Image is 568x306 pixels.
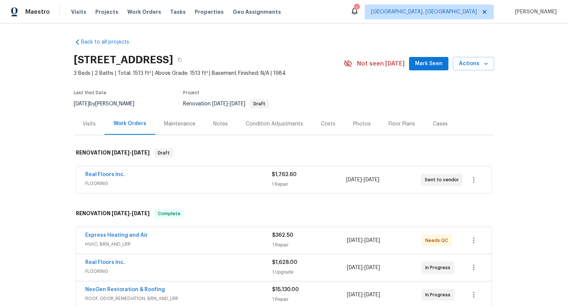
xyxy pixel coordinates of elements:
[74,38,145,46] a: Back to all projects
[364,292,380,297] span: [DATE]
[112,211,150,216] span: -
[127,8,161,16] span: Work Orders
[76,209,150,218] h6: RENOVATION
[230,101,245,106] span: [DATE]
[212,101,228,106] span: [DATE]
[433,120,448,128] div: Cases
[85,180,272,187] span: FLOORING
[164,120,195,128] div: Maintenance
[170,9,186,15] span: Tasks
[272,181,346,188] div: 1 Repair
[347,237,380,244] span: -
[132,211,150,216] span: [DATE]
[364,177,380,182] span: [DATE]
[173,53,186,67] button: Copy Address
[453,57,494,71] button: Actions
[85,260,125,265] a: Real Floors Inc.
[347,291,380,299] span: -
[233,8,281,16] span: Geo Assignments
[364,238,380,243] span: [DATE]
[354,4,359,12] div: 1
[246,120,303,128] div: Condition Adjustments
[155,149,173,157] span: Draft
[85,268,272,275] span: FLOORING
[112,150,130,155] span: [DATE]
[321,120,335,128] div: Costs
[272,233,293,238] span: $362.50
[85,295,272,302] span: ROOF, ODOR_REMEDIATION, BRN_AND_LRR
[71,8,86,16] span: Visits
[212,101,245,106] span: -
[251,102,268,106] span: Draft
[112,150,150,155] span: -
[347,264,380,271] span: -
[76,149,150,157] h6: RENOVATION
[85,172,125,177] a: Real Floors Inc.
[347,176,380,184] span: -
[183,90,200,95] span: Project
[347,292,363,297] span: [DATE]
[347,265,363,270] span: [DATE]
[425,176,462,184] span: Sent to vendor
[183,101,269,106] span: Renovation
[74,70,344,77] span: 3 Beds | 2 Baths | Total: 1513 ft² | Above Grade: 1513 ft² | Basement Finished: N/A | 1984
[357,60,405,67] span: Not seen [DATE]
[95,8,118,16] span: Projects
[371,8,477,16] span: [GEOGRAPHIC_DATA], [GEOGRAPHIC_DATA]
[425,291,454,299] span: In Progress
[272,268,347,276] div: 1 Upgrade
[83,120,96,128] div: Visits
[74,202,494,226] div: RENOVATION [DATE]-[DATE]Complete
[195,8,224,16] span: Properties
[347,238,363,243] span: [DATE]
[425,264,454,271] span: In Progress
[74,101,89,106] span: [DATE]
[415,59,443,68] span: Mark Seen
[74,90,106,95] span: Last Visit Date
[155,210,184,217] span: Complete
[347,177,362,182] span: [DATE]
[364,265,380,270] span: [DATE]
[512,8,557,16] span: [PERSON_NAME]
[213,120,228,128] div: Notes
[74,141,494,165] div: RENOVATION [DATE]-[DATE]Draft
[74,56,173,64] h2: [STREET_ADDRESS]
[85,240,272,248] span: HVAC, BRN_AND_LRR
[353,120,371,128] div: Photos
[74,99,143,108] div: by [PERSON_NAME]
[389,120,415,128] div: Floor Plans
[25,8,50,16] span: Maestro
[459,59,488,68] span: Actions
[272,241,347,249] div: 1 Repair
[409,57,449,71] button: Mark Seen
[85,287,165,292] a: NexGen Restoration & Roofing
[272,260,297,265] span: $1,628.00
[425,237,451,244] span: Needs QC
[272,287,299,292] span: $15,130.00
[272,172,297,177] span: $1,762.60
[85,233,148,238] a: Express Heating and Air
[112,211,130,216] span: [DATE]
[114,120,146,127] div: Work Orders
[272,296,347,303] div: 1 Repair
[132,150,150,155] span: [DATE]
